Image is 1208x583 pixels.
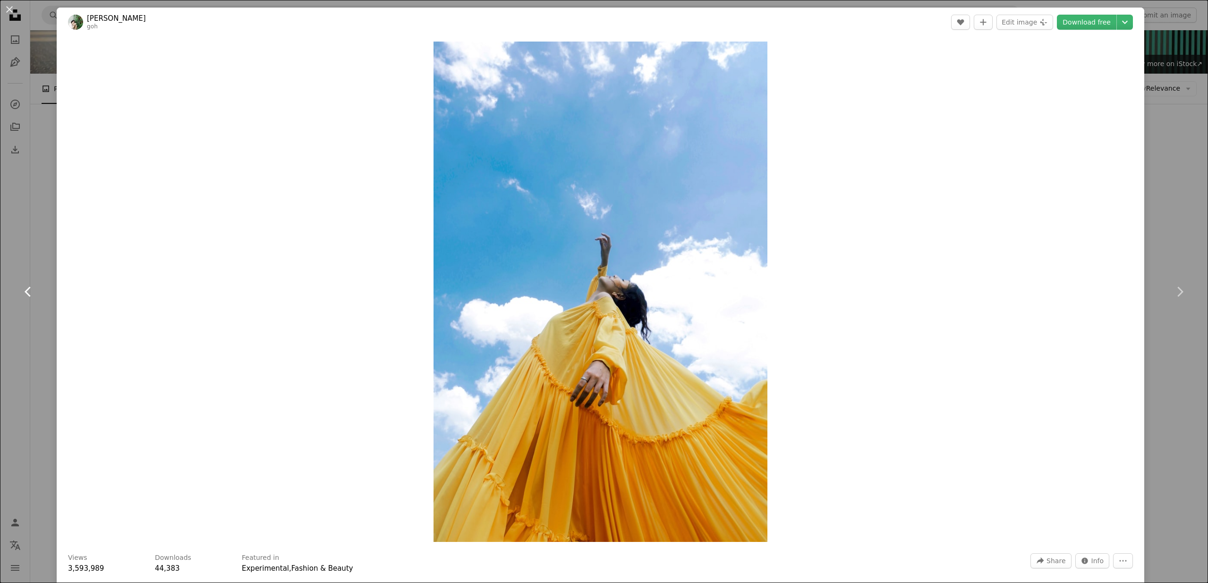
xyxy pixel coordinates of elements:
img: woman wearing yellow long-sleeved dress under white clouds and blue sky during daytime [434,42,767,542]
button: Add to Collection [974,15,993,30]
span: 44,383 [155,564,180,573]
span: 3,593,989 [68,564,104,573]
a: goh [87,23,98,30]
h3: Downloads [155,553,191,563]
h3: Featured in [242,553,279,563]
span: Share [1046,554,1065,568]
button: Share this image [1030,553,1071,568]
a: Experimental [242,564,289,573]
button: More Actions [1113,553,1133,568]
button: Stats about this image [1075,553,1110,568]
button: Like [951,15,970,30]
button: Edit image [996,15,1053,30]
img: Go to Hong Nguyen's profile [68,15,83,30]
a: Next [1151,246,1208,337]
a: Fashion & Beauty [291,564,353,573]
a: Download free [1057,15,1116,30]
span: , [289,564,291,573]
h3: Views [68,553,87,563]
button: Choose download size [1117,15,1133,30]
button: Zoom in on this image [434,42,767,542]
a: [PERSON_NAME] [87,14,146,23]
span: Info [1091,554,1104,568]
